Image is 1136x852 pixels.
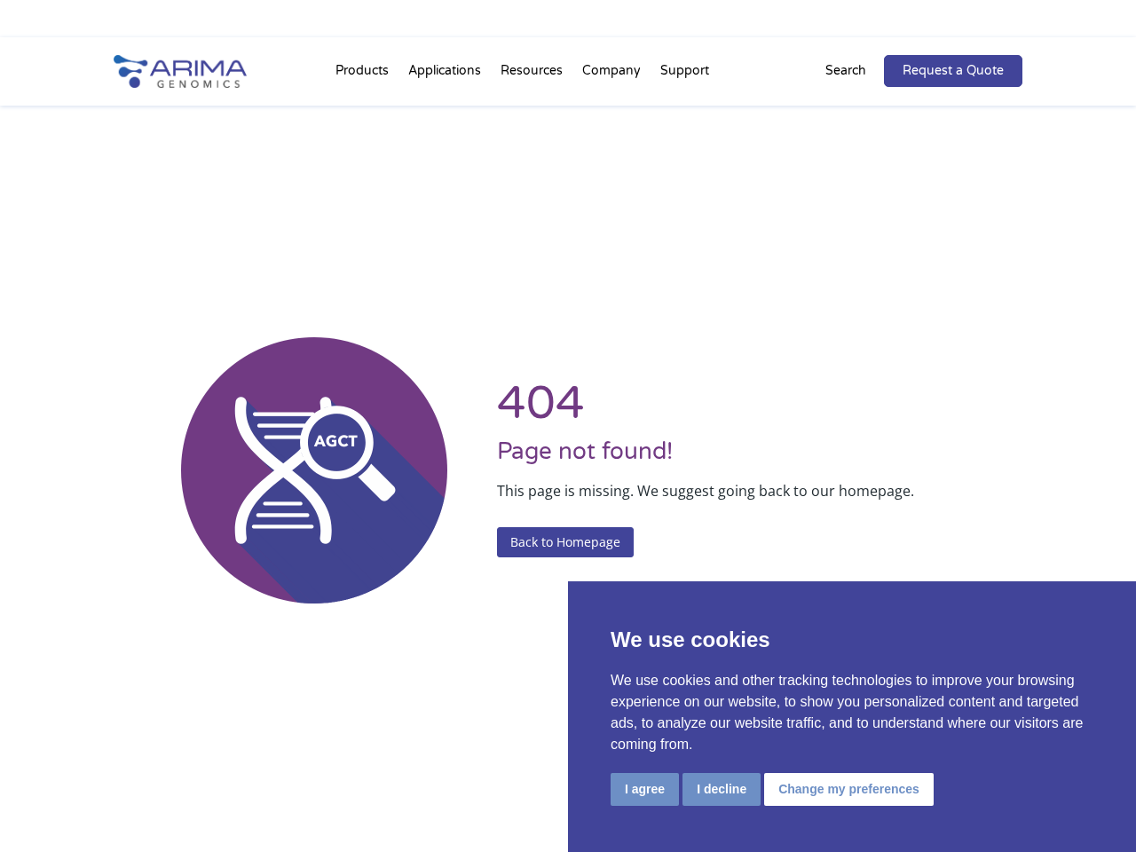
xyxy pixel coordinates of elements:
[611,624,1093,656] p: We use cookies
[181,337,447,603] img: 404 Error
[611,773,679,806] button: I agree
[611,670,1093,755] p: We use cookies and other tracking technologies to improve your browsing experience on our website...
[497,383,1022,438] h1: 404
[497,527,634,557] a: Back to Homepage
[884,55,1022,87] a: Request a Quote
[764,773,934,806] button: Change my preferences
[114,55,247,88] img: Arima-Genomics-logo
[682,773,761,806] button: I decline
[825,59,866,83] p: Search
[497,438,1022,479] h3: Page not found!
[497,479,1022,502] p: This page is missing. We suggest going back to our homepage.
